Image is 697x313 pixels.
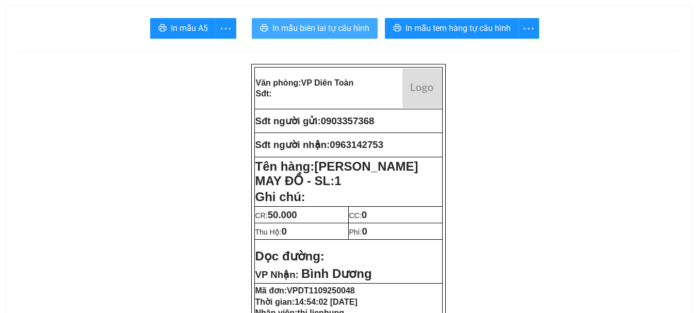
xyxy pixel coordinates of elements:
[255,269,299,280] span: VP Nhận:
[295,298,358,306] span: 14:54:02 [DATE]
[255,159,418,188] strong: Tên hàng:
[260,24,268,34] span: printer
[255,159,418,188] span: [PERSON_NAME] MAY ĐỒ - SL:
[334,174,341,188] span: 1
[268,209,297,220] span: 50.000
[406,22,511,35] span: In mẫu tem hàng tự cấu hình
[301,267,372,281] span: Bình Dương
[255,298,358,306] strong: Thời gian:
[321,116,375,126] span: 0903357368
[256,89,272,98] strong: Sđt:
[255,286,355,295] strong: Mã đơn:
[519,22,539,35] span: more
[255,211,297,220] span: CR:
[362,226,367,237] span: 0
[301,78,354,87] span: VP Diên Toàn
[171,22,208,35] span: In mẫu A5
[393,24,401,34] span: printer
[362,209,367,220] span: 0
[255,228,287,236] span: Thu Hộ:
[287,286,355,295] span: VPDT1109250048
[385,18,519,39] button: printerIn mẫu tem hàng tự cấu hình
[518,18,539,39] button: more
[255,116,321,126] strong: Sđt người gửi:
[349,228,367,236] span: Phí:
[330,139,383,150] span: 0963142753
[150,18,216,39] button: printerIn mẫu A5
[272,22,369,35] span: In mẫu biên lai tự cấu hình
[252,18,378,39] button: printerIn mẫu biên lai tự cấu hình
[216,22,236,35] span: more
[158,24,167,34] span: printer
[282,226,287,237] span: 0
[256,78,354,87] strong: Văn phòng:
[216,18,236,39] button: more
[255,190,305,204] span: Ghi chú:
[349,211,367,220] span: CC:
[255,139,330,150] strong: Sđt người nhận:
[402,69,442,108] img: logo
[255,249,325,263] strong: Dọc đường:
